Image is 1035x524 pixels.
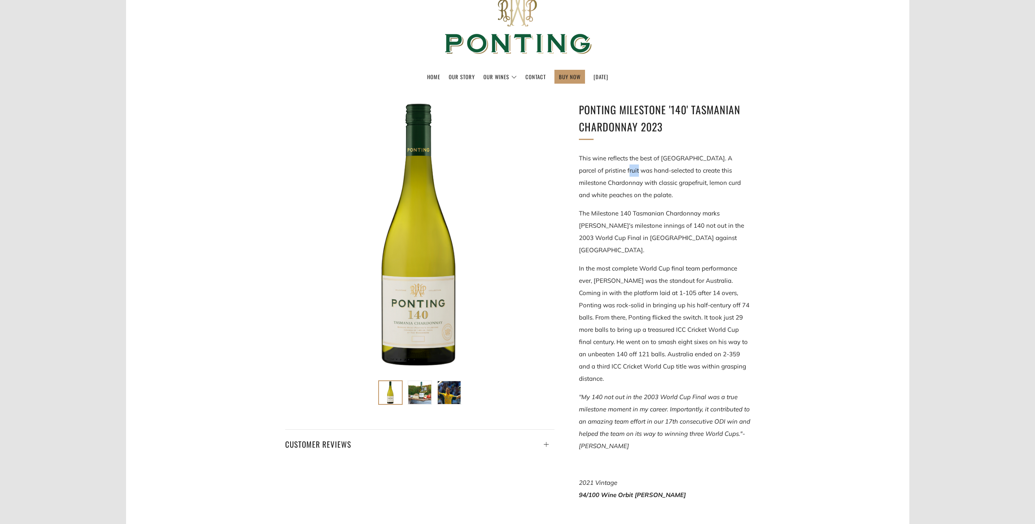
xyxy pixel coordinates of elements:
[579,491,686,499] strong: 94/100 Wine Orbit [PERSON_NAME]
[579,393,750,450] em: ''My 140 not out in the 2003 World Cup Final was a true milestone moment in my career. Importantl...
[579,101,750,135] h1: Ponting Milestone '140' Tasmanian Chardonnay 2023
[449,70,475,83] a: Our Story
[438,381,461,404] img: Load image into Gallery viewer, Ponting Milestone &#39;140&#39; Tasmanian Chardonnay 2023
[579,264,749,382] span: In the most complete World Cup final team performance ever, [PERSON_NAME] was the standout for Au...
[408,381,431,404] img: Load image into Gallery viewer, Ponting Milestone &#39;140&#39; Tasmanian Chardonnay 2023
[559,70,581,83] a: BUY NOW
[285,429,554,451] a: Customer Reviews
[379,381,402,404] img: Load image into Gallery viewer, Ponting Milestone &#39;140&#39; Tasmanian Chardonnay 2023
[579,152,750,201] p: This wine reflects the best of [GEOGRAPHIC_DATA]. A parcel of pristine fruit was hand-selected to...
[483,70,517,83] a: Our Wines
[579,479,686,499] span: 2021 Vintage
[525,70,546,83] a: Contact
[378,380,403,405] button: Load image into Gallery viewer, Ponting Milestone &#39;140&#39; Tasmanian Chardonnay 2023
[579,207,750,256] p: The Milestone 140 Tasmanian Chardonnay marks [PERSON_NAME]'s milestone innings of 140 not out in ...
[594,70,608,83] a: [DATE]
[427,70,440,83] a: Home
[285,437,554,451] h4: Customer Reviews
